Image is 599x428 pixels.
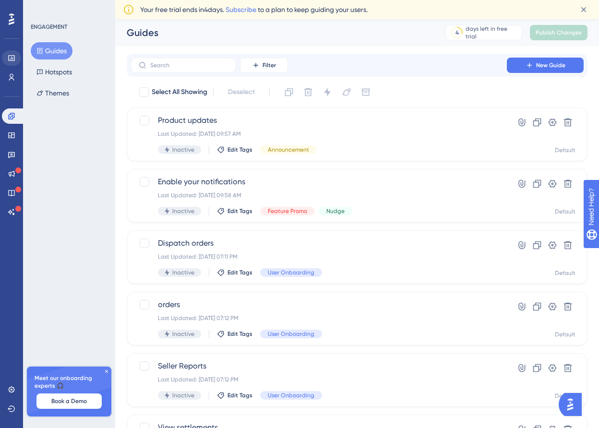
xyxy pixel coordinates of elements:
[172,146,194,154] span: Inactive
[268,392,314,399] span: User Onboarding
[268,207,307,215] span: Feature Promo
[172,330,194,338] span: Inactive
[228,392,252,399] span: Edit Tags
[158,314,479,322] div: Last Updated: [DATE] 07:12 PM
[158,130,479,138] div: Last Updated: [DATE] 09:57 AM
[158,360,479,372] span: Seller Reports
[555,208,575,215] div: Default
[559,390,587,419] iframe: UserGuiding AI Assistant Launcher
[172,392,194,399] span: Inactive
[158,299,479,310] span: orders
[158,238,479,249] span: Dispatch orders
[268,269,314,276] span: User Onboarding
[23,2,60,14] span: Need Help?
[172,269,194,276] span: Inactive
[228,146,252,154] span: Edit Tags
[466,25,519,40] div: days left in free trial
[555,146,575,154] div: Default
[530,25,587,40] button: Publish Changes
[228,330,252,338] span: Edit Tags
[263,61,276,69] span: Filter
[326,207,345,215] span: Nudge
[217,146,252,154] button: Edit Tags
[507,58,584,73] button: New Guide
[268,146,309,154] span: Announcement
[228,269,252,276] span: Edit Tags
[536,61,565,69] span: New Guide
[555,331,575,338] div: Default
[226,6,256,13] a: Subscribe
[31,23,67,31] div: ENGAGEMENT
[158,253,479,261] div: Last Updated: [DATE] 07:11 PM
[228,207,252,215] span: Edit Tags
[555,269,575,277] div: Default
[228,86,255,98] span: Deselect
[268,330,314,338] span: User Onboarding
[36,393,102,409] button: Book a Demo
[217,207,252,215] button: Edit Tags
[217,330,252,338] button: Edit Tags
[31,63,78,81] button: Hotspots
[219,83,264,101] button: Deselect
[31,42,72,59] button: Guides
[140,4,368,15] span: Your free trial ends in 4 days. to a plan to keep guiding your users.
[217,269,252,276] button: Edit Tags
[555,392,575,400] div: Default
[240,58,288,73] button: Filter
[127,26,421,39] div: Guides
[536,29,582,36] span: Publish Changes
[172,207,194,215] span: Inactive
[455,29,459,36] div: 4
[158,115,479,126] span: Product updates
[158,176,479,188] span: Enable your notifications
[35,374,104,390] span: Meet our onboarding experts 🎧
[150,62,228,69] input: Search
[152,86,207,98] span: Select All Showing
[31,84,75,102] button: Themes
[51,397,87,405] span: Book a Demo
[217,392,252,399] button: Edit Tags
[158,376,479,383] div: Last Updated: [DATE] 07:12 PM
[158,191,479,199] div: Last Updated: [DATE] 09:58 AM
